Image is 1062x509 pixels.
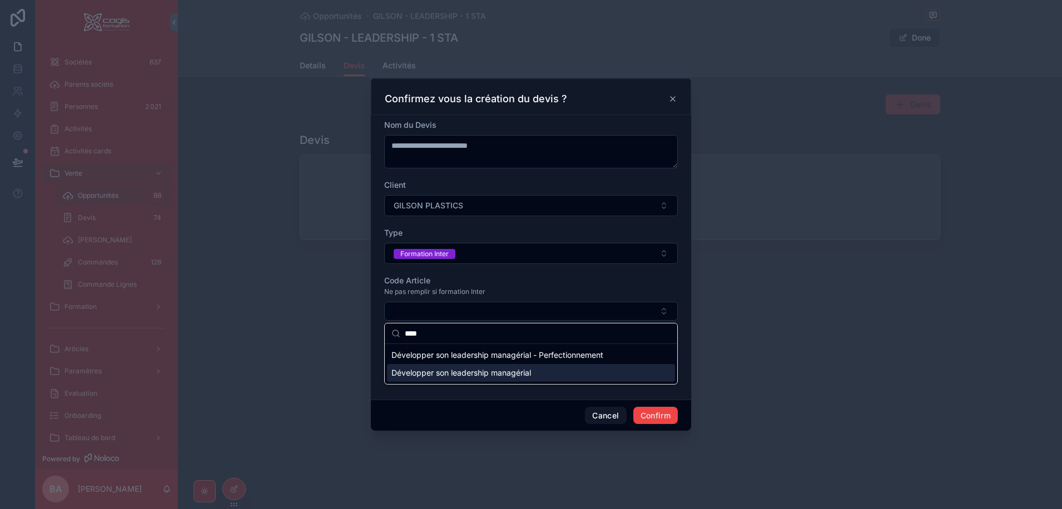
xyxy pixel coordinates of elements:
[400,249,449,259] div: Formation Inter
[385,344,677,384] div: Suggestions
[384,243,678,264] button: Select Button
[385,92,567,106] h3: Confirmez vous la création du devis ?
[384,287,485,296] span: Ne pas remplir si formation Inter
[384,302,678,321] button: Select Button
[384,276,430,285] span: Code Article
[384,120,436,129] span: Nom du Devis
[384,195,678,216] button: Select Button
[391,350,603,361] span: Développer son leadership managérial - Perfectionnement
[633,407,678,425] button: Confirm
[585,407,626,425] button: Cancel
[394,200,463,211] span: GILSON PLASTICS
[384,180,406,189] span: Client
[384,228,403,237] span: Type
[391,367,531,378] span: Développer son leadership managérial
